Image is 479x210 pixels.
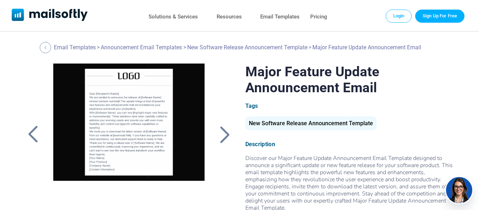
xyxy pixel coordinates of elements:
[245,63,455,95] h1: Major Feature Update Announcement Email
[101,44,182,51] a: Announcement Email Templates
[12,9,88,22] a: Mailsoftly
[187,44,307,51] a: New Software Release Announcement Template
[40,42,53,53] a: Back
[245,141,455,148] div: Description
[245,116,377,130] div: New Software Release Announcement Template
[260,12,300,22] a: Email Templates
[245,103,455,109] div: Tags
[217,12,242,22] a: Resources
[310,12,327,22] a: Pricing
[24,125,42,144] a: Back
[245,123,377,126] a: New Software Release Announcement Template
[54,44,96,51] a: Email Templates
[415,10,464,22] a: Trial
[216,125,234,144] a: Back
[386,10,412,22] a: Login
[149,12,198,22] a: Solutions & Services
